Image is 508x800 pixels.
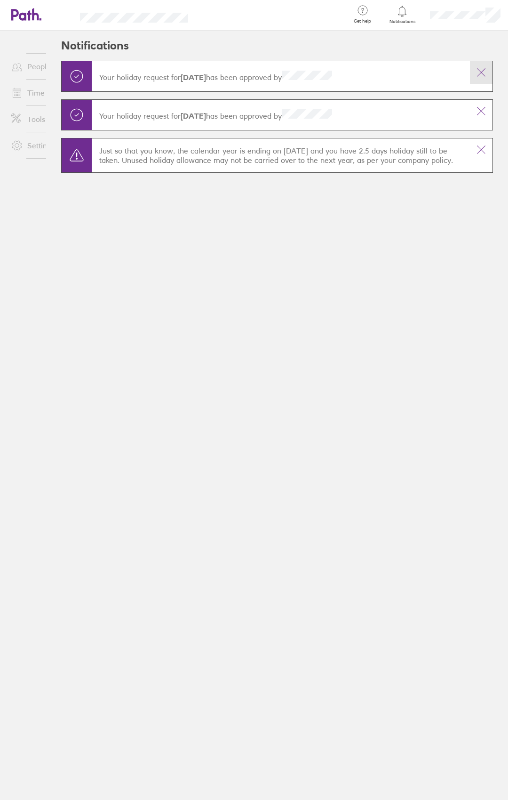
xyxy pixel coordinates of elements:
[4,57,79,76] a: People
[181,73,206,82] strong: [DATE]
[4,110,79,129] a: Tools
[99,71,462,82] p: Your holiday request for has been approved by
[99,109,462,121] p: Your holiday request for has been approved by
[387,5,418,24] a: Notifications
[61,31,129,61] h2: Notifications
[4,83,79,102] a: Time off
[181,111,206,121] strong: [DATE]
[347,18,378,24] span: Get help
[4,136,79,155] a: Settings
[387,19,418,24] span: Notifications
[99,146,462,165] p: Just so that you know, the calendar year is ending on [DATE] and you have 2.5 days holiday still ...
